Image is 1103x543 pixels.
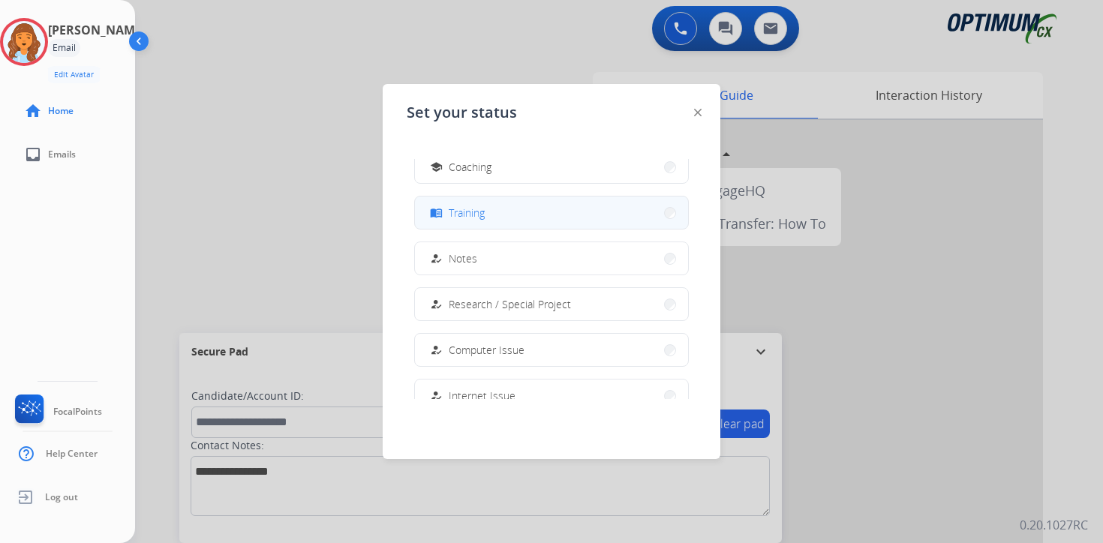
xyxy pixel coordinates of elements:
h3: [PERSON_NAME] [48,21,146,39]
mat-icon: inbox [24,145,42,163]
span: Training [449,205,485,220]
span: Home [48,105,74,117]
button: Computer Issue [415,334,688,366]
mat-icon: how_to_reg [430,252,443,265]
button: Training [415,196,688,229]
p: 0.20.1027RC [1020,516,1088,534]
mat-icon: how_to_reg [430,343,443,356]
span: Log out [45,491,78,503]
mat-icon: home [24,102,42,120]
mat-icon: school [430,160,443,173]
mat-icon: how_to_reg [430,389,443,402]
button: Edit Avatar [48,66,100,83]
span: Notes [449,250,477,266]
mat-icon: menu_book [430,206,443,219]
a: FocalPoints [12,394,102,429]
span: Research / Special Project [449,296,571,312]
mat-icon: how_to_reg [430,298,443,310]
button: Research / Special Project [415,288,688,320]
span: FocalPoints [53,406,102,418]
div: Email [48,39,80,57]
span: Computer Issue [449,342,524,358]
span: Internet Issue [449,388,515,403]
button: Notes [415,242,688,274]
button: Coaching [415,151,688,183]
span: Help Center [46,448,98,460]
button: Internet Issue [415,379,688,412]
img: avatar [3,21,45,63]
span: Set your status [407,102,517,123]
span: Coaching [449,159,491,175]
span: Emails [48,148,76,160]
img: close-button [694,109,702,116]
